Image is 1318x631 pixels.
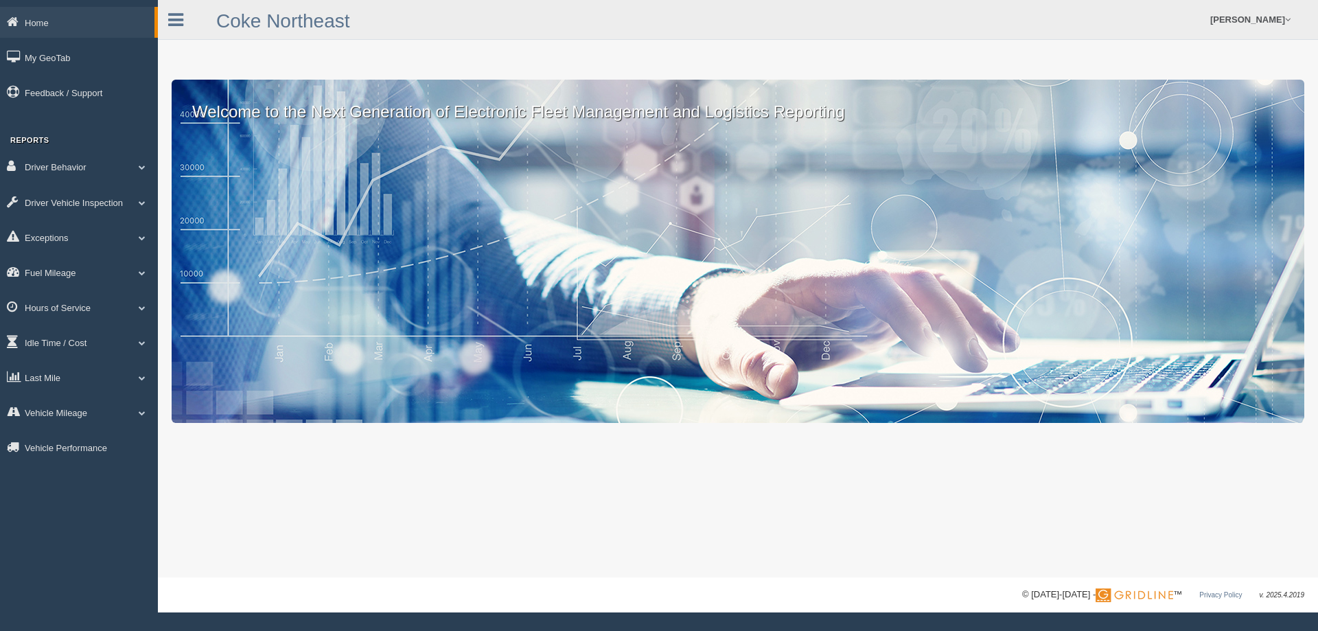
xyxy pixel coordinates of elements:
[1022,588,1304,602] div: © [DATE]-[DATE] - ™
[1260,591,1304,599] span: v. 2025.4.2019
[1096,588,1173,602] img: Gridline
[216,10,350,32] a: Coke Northeast
[1199,591,1242,599] a: Privacy Policy
[172,80,1304,124] p: Welcome to the Next Generation of Electronic Fleet Management and Logistics Reporting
